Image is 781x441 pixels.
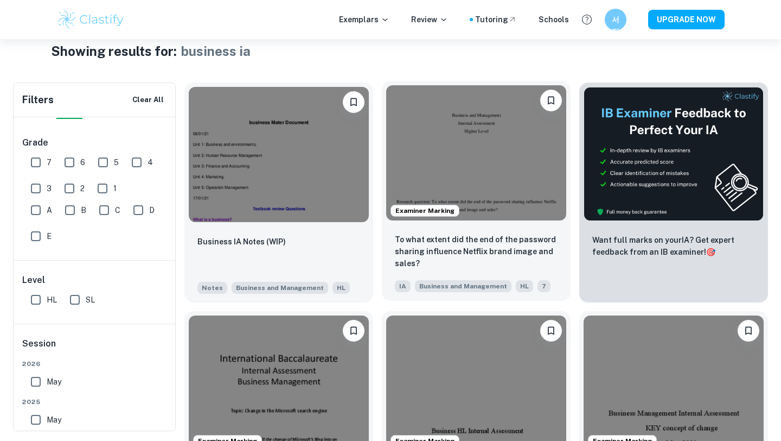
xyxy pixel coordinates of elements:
[47,156,52,168] span: 7
[592,234,755,258] p: Want full marks on your IA ? Get expert feedback from an IB examiner!
[584,87,764,221] img: Thumbnail
[197,282,227,294] span: Notes
[22,337,168,359] h6: Session
[332,282,350,294] span: HL
[343,320,364,342] button: Bookmark
[51,41,177,61] h1: Showing results for:
[411,14,448,26] p: Review
[382,83,571,303] a: Examiner MarkingBookmarkTo what extent did the end of the password sharing influence Netflix bran...
[706,248,715,256] span: 🎯
[22,92,54,108] h6: Filters
[415,280,511,292] span: Business and Management
[148,156,153,168] span: 4
[149,204,155,216] span: D
[47,230,52,242] span: E
[47,182,52,194] span: 3
[181,41,251,61] h1: business ia
[86,294,95,306] span: SL
[184,83,373,303] a: BookmarkBusiness IA Notes (WIP)NotesBusiness and ManagementHL
[47,204,52,216] span: A
[391,206,459,216] span: Examiner Marking
[81,204,86,216] span: B
[22,397,168,407] span: 2025
[540,90,562,111] button: Bookmark
[738,320,759,342] button: Bookmark
[47,294,57,306] span: HL
[605,9,626,30] button: 서지
[395,280,411,292] span: IA
[197,236,286,248] p: Business IA Notes (WIP)
[22,359,168,369] span: 2026
[610,14,622,26] h6: 서지
[113,182,117,194] span: 1
[540,320,562,342] button: Bookmark
[80,182,85,194] span: 2
[578,10,596,29] button: Help and Feedback
[47,376,61,388] span: May
[386,85,566,220] img: Business and Management IA example thumbnail: To what extent did the end of the passwo
[579,83,768,303] a: ThumbnailWant full marks on yourIA? Get expert feedback from an IB examiner!
[339,14,389,26] p: Exemplars
[22,274,168,287] h6: Level
[114,156,119,168] span: 5
[539,14,569,26] a: Schools
[189,87,369,222] img: Business and Management Notes example thumbnail: Business IA Notes (WIP)
[516,280,533,292] span: HL
[475,14,517,26] a: Tutoring
[343,91,364,113] button: Bookmark
[80,156,85,168] span: 6
[47,414,61,426] span: May
[22,136,168,149] h6: Grade
[130,92,167,108] button: Clear All
[395,234,558,269] p: To what extent did the end of the password sharing influence Netflix brand image and sales?
[648,10,725,29] button: UPGRADE NOW
[537,280,550,292] span: 7
[56,9,125,30] img: Clastify logo
[232,282,328,294] span: Business and Management
[115,204,120,216] span: C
